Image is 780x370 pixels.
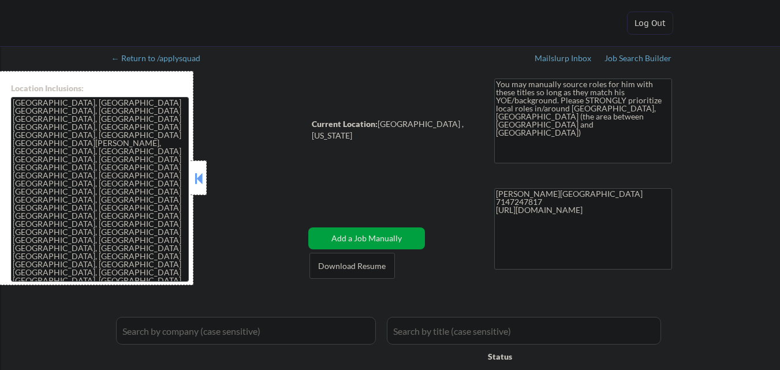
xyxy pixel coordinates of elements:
[116,317,376,345] input: Search by company (case sensitive)
[604,54,672,62] div: Job Search Builder
[11,83,189,94] div: Location Inclusions:
[387,317,661,345] input: Search by title (case sensitive)
[535,54,592,65] a: Mailslurp Inbox
[312,119,378,129] strong: Current Location:
[309,253,395,279] button: Download Resume
[488,346,587,367] div: Status
[308,227,425,249] button: Add a Job Manually
[604,54,672,65] a: Job Search Builder
[535,54,592,62] div: Mailslurp Inbox
[111,54,211,62] div: ← Return to /applysquad
[312,118,475,141] div: [GEOGRAPHIC_DATA] , [US_STATE]
[111,54,211,65] a: ← Return to /applysquad
[627,12,673,35] button: Log Out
